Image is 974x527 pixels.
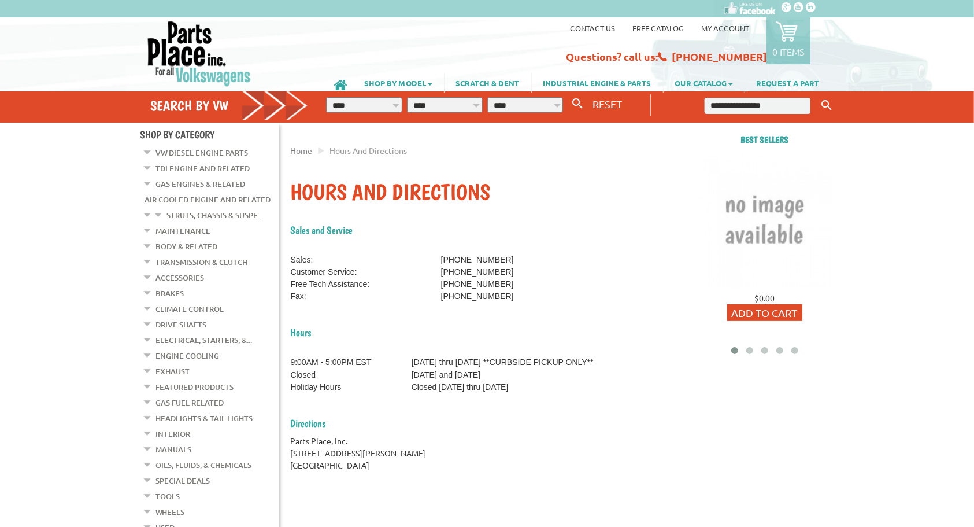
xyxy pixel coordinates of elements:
a: TDI Engine and Related [156,161,250,176]
a: Transmission & Clutch [156,255,248,270]
a: SCRATCH & DENT [445,73,531,93]
td: Holiday Hours [291,381,412,393]
span: Directions [291,417,326,429]
h4: Search by VW [150,97,309,114]
a: Exhaust [156,364,190,379]
a: Free Catalog [632,23,684,33]
a: Engine Cooling [156,348,220,363]
span: Hours [291,326,312,338]
a: My Account [701,23,749,33]
a: Body & Related [156,239,218,254]
a: SHOP BY MODEL [353,73,444,93]
td: Closed [291,369,412,381]
a: Home [291,145,313,156]
a: VW Diesel Engine Parts [156,145,249,160]
td: [DATE] and [DATE] [412,369,684,381]
td: Closed [DATE] thru [DATE] [412,381,684,393]
td: [PHONE_NUMBER] [441,266,580,278]
a: Brakes [156,286,184,301]
td: 9:00AM - 5:00PM EST [291,356,412,368]
button: RESET [588,95,627,112]
a: Struts, Chassis & Suspe... [167,208,264,223]
td: Fax: [291,290,441,303]
td: Customer Service: [291,266,441,278]
a: Manuals [156,442,192,457]
a: Climate Control [156,301,224,316]
a: Maintenance [156,223,211,238]
td: Sales: [291,254,441,266]
a: Gas Engines & Related [156,176,246,191]
div: Parts Place, Inc. [STREET_ADDRESS][PERSON_NAME] [GEOGRAPHIC_DATA] [291,435,684,471]
h4: Shop By Category [140,128,279,141]
td: Free Tech Assistance: [291,278,441,290]
a: Special Deals [156,473,210,488]
span: Add to Cart [732,307,798,319]
a: INDUSTRIAL ENGINE & PARTS [532,73,663,93]
span: $0.00 [754,293,775,303]
a: Oils, Fluids, & Chemicals [156,458,252,473]
h2: Best sellers [695,134,834,145]
a: Drive Shafts [156,317,207,332]
a: Electrical, Starters, &... [156,333,253,348]
a: Accessories [156,270,205,285]
td: [PHONE_NUMBER] [441,278,580,290]
a: Air Cooled Engine and Related [145,192,271,207]
h1: Hours And Directions [291,179,684,207]
a: Gas Fuel Related [156,395,224,410]
span: Hours And Directions [330,145,408,156]
a: REQUEST A PART [745,73,831,93]
a: Interior [156,426,191,441]
td: [PHONE_NUMBER] [441,254,580,266]
a: Contact us [570,23,615,33]
button: Add to Cart [727,304,802,321]
td: [PHONE_NUMBER] [441,290,580,303]
button: Search By VW... [568,95,587,112]
a: Tools [156,489,180,504]
a: 0 items [766,17,810,64]
a: Headlights & Tail Lights [156,411,253,426]
p: 0 items [772,46,805,57]
span: Sales and Service [291,224,353,236]
td: [DATE] thru [DATE] **CURBSIDE PICKUP ONLY** [412,356,684,368]
a: Wheels [156,504,185,519]
button: Keyword Search [818,96,835,115]
a: OUR CATALOG [664,73,745,93]
span: RESET [592,98,622,110]
a: Featured Products [156,379,234,395]
img: Parts Place Inc! [146,20,252,87]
